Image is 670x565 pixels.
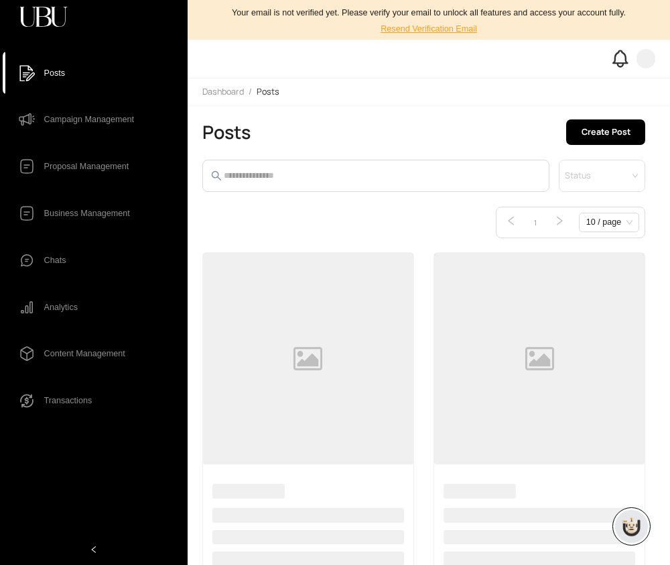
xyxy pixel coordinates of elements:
[211,170,222,181] span: search
[619,514,643,538] img: chatboticon-C4A3G2IU.png
[44,248,66,272] span: Chats
[44,107,134,132] span: Campaign Management
[371,20,487,40] button: Resend Verification Email
[196,7,662,40] div: Your email is not verified yet. Please verify your email to unlock all features and access your a...
[554,215,565,226] span: right
[257,86,279,97] span: Posts
[44,342,125,366] span: Content Management
[44,389,92,413] span: Transactions
[550,213,569,232] li: Next Page
[566,119,645,145] button: Create Post
[44,295,78,319] span: Analytics
[381,23,477,36] span: Resend Verification Email
[550,213,569,232] button: right
[527,213,545,232] a: 1
[502,213,521,232] li: Previous Page
[526,213,545,232] li: 1
[502,213,521,232] button: left
[579,213,640,232] div: Page Size
[44,154,129,178] span: Proposal Management
[202,86,244,97] span: Dashboard
[44,61,66,85] span: Posts
[249,86,252,98] li: /
[44,201,130,225] span: Business Management
[586,213,632,232] span: 10 / page
[506,215,517,226] span: left
[582,125,630,139] span: Create Post
[90,546,98,554] span: left
[202,121,251,143] h2: Posts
